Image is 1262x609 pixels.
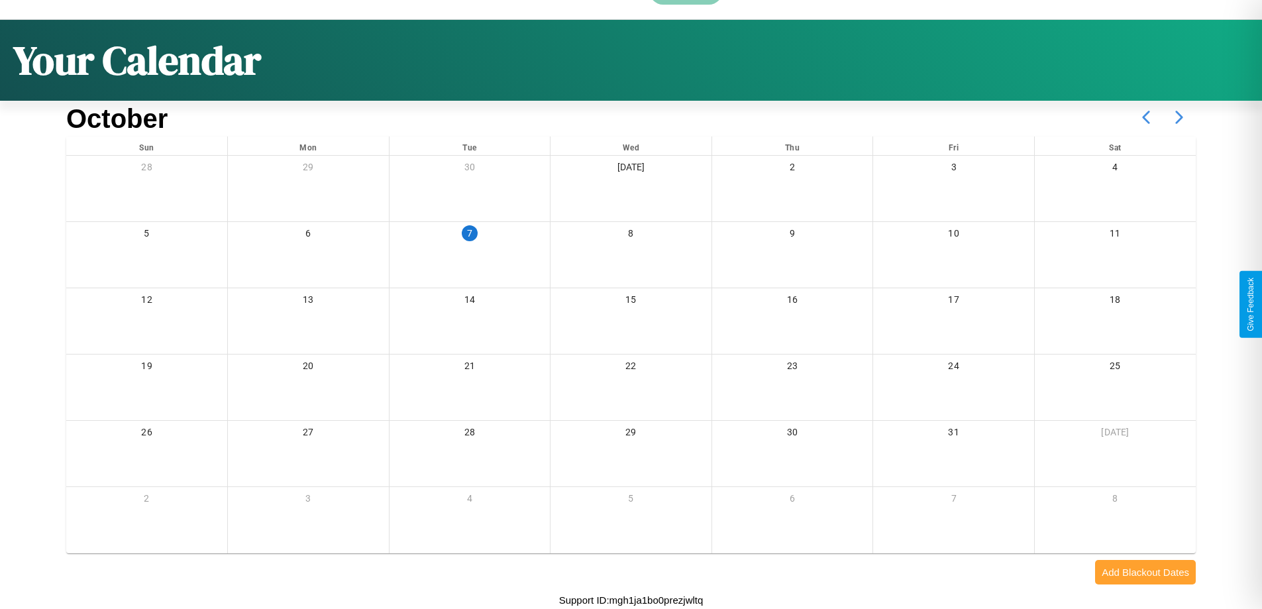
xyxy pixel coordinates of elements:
div: 23 [712,355,873,382]
div: 27 [228,421,389,448]
h1: Your Calendar [13,33,261,87]
div: 20 [228,355,389,382]
div: 2 [712,156,873,183]
div: 19 [66,355,227,382]
div: 3 [228,487,389,514]
div: 7 [462,225,478,241]
div: 5 [551,487,711,514]
div: 26 [66,421,227,448]
div: Thu [712,137,873,155]
div: 14 [390,288,551,315]
div: Sat [1035,137,1196,155]
div: 8 [551,222,711,249]
p: Support ID: mgh1ja1bo0prezjwltq [559,591,704,609]
div: 8 [1035,487,1196,514]
div: 4 [1035,156,1196,183]
div: 29 [228,156,389,183]
div: 5 [66,222,227,249]
div: 22 [551,355,711,382]
div: 15 [551,288,711,315]
div: 18 [1035,288,1196,315]
div: 29 [551,421,711,448]
div: Give Feedback [1246,278,1255,331]
div: 3 [873,156,1034,183]
div: 21 [390,355,551,382]
div: 11 [1035,222,1196,249]
div: 2 [66,487,227,514]
div: 30 [390,156,551,183]
div: 9 [712,222,873,249]
div: 24 [873,355,1034,382]
button: Add Blackout Dates [1095,560,1196,584]
div: 31 [873,421,1034,448]
div: 13 [228,288,389,315]
div: 17 [873,288,1034,315]
div: Fri [873,137,1034,155]
div: 28 [390,421,551,448]
div: 7 [873,487,1034,514]
div: 16 [712,288,873,315]
div: 4 [390,487,551,514]
div: 6 [228,222,389,249]
h2: October [66,104,168,134]
div: 28 [66,156,227,183]
div: Sun [66,137,227,155]
div: Mon [228,137,389,155]
div: 12 [66,288,227,315]
div: 10 [873,222,1034,249]
div: Wed [551,137,711,155]
div: 25 [1035,355,1196,382]
div: 30 [712,421,873,448]
div: 6 [712,487,873,514]
div: Tue [390,137,551,155]
div: [DATE] [551,156,711,183]
div: [DATE] [1035,421,1196,448]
